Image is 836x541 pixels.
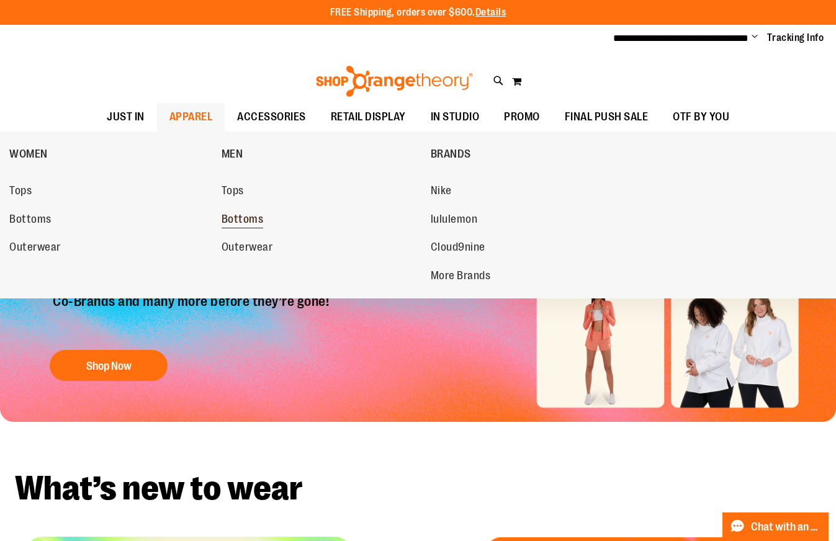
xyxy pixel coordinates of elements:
[331,103,406,131] span: RETAIL DISPLAY
[431,103,480,131] span: IN STUDIO
[107,103,145,131] span: JUST IN
[15,472,821,506] h2: What’s new to wear
[751,521,821,533] span: Chat with an Expert
[431,184,452,200] span: Nike
[9,241,61,256] span: Outerwear
[475,7,506,18] a: Details
[767,31,824,45] a: Tracking Info
[565,103,649,131] span: FINAL PUSH SALE
[222,241,273,256] span: Outerwear
[431,148,471,163] span: BRANDS
[431,213,478,228] span: lululemon
[9,184,32,200] span: Tops
[673,103,729,131] span: OTF BY YOU
[222,184,244,200] span: Tops
[43,277,433,338] p: Exclusive online deals! Shop OTF favorites under $10, $20, $50, Co-Brands and many more before th...
[50,351,168,382] button: Shop Now
[9,213,52,228] span: Bottoms
[314,66,475,97] img: Shop Orangetheory
[752,32,758,44] button: Account menu
[222,213,264,228] span: Bottoms
[722,512,829,541] button: Chat with an Expert
[431,241,485,256] span: Cloud9nine
[431,269,491,285] span: More Brands
[237,103,306,131] span: ACCESSORIES
[169,103,213,131] span: APPAREL
[504,103,540,131] span: PROMO
[330,6,506,20] p: FREE Shipping, orders over $600.
[9,148,48,163] span: WOMEN
[222,148,243,163] span: MEN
